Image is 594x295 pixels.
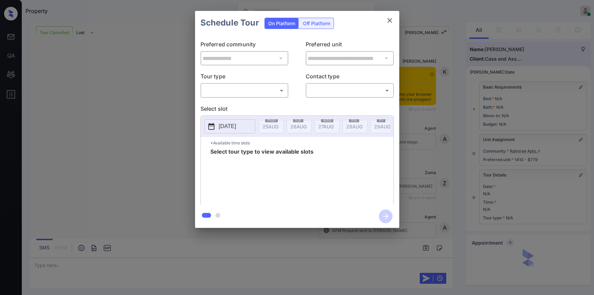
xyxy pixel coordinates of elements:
p: *Available time slots [210,137,394,149]
p: Preferred community [200,40,289,51]
p: [DATE] [219,122,236,130]
button: close [383,14,397,27]
div: On Platform [265,18,299,29]
p: Contact type [306,72,394,83]
p: Preferred unit [306,40,394,51]
button: [DATE] [204,119,255,134]
h2: Schedule Tour [195,11,264,35]
div: Off Platform [300,18,334,29]
span: Select tour type to view available slots [210,149,314,203]
p: Select slot [200,105,394,115]
p: Tour type [200,72,289,83]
